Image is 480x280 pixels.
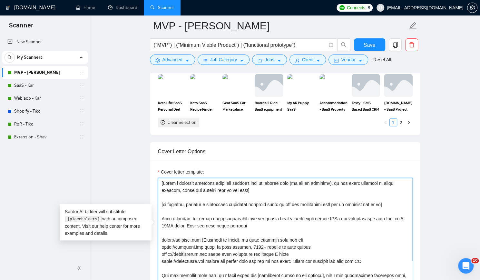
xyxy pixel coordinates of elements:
button: userClientcaret-down [289,55,326,65]
input: Scanner name... [153,18,407,34]
span: bars [203,58,208,63]
img: logo [5,3,10,13]
div: Sardor AI bidder will substitute with ai-composed content. Visit our for more examples and details. [60,204,152,240]
img: portfolio thumbnail image [287,74,316,96]
li: New Scanner [2,35,88,48]
button: left [382,118,389,126]
a: homeHome [76,5,95,10]
li: Previous Page [382,118,389,126]
span: folder [258,58,262,63]
span: user [378,5,383,10]
span: Jobs [265,56,274,63]
input: Search Freelance Jobs... [154,41,326,49]
button: Save [354,38,385,51]
span: search [5,55,15,60]
a: Extension - Shav [14,131,75,144]
span: double-left [77,265,83,271]
span: KetoLific SaaS Personal Diet Plan [158,99,186,112]
span: holder [79,135,84,140]
span: Vendor [341,56,355,63]
a: setting [467,5,477,10]
a: RoR - Tiko [14,118,75,131]
span: user [295,58,299,63]
img: portfolio thumbnail image [222,74,251,96]
span: idcard [334,58,338,63]
span: caret-down [316,58,320,63]
span: holder [79,122,84,127]
span: close-circle [161,120,165,125]
span: Save [364,41,375,49]
button: setting [467,3,477,13]
span: setting [155,58,160,63]
span: 8 [367,4,370,11]
li: 2 [397,118,405,126]
span: caret-down [240,58,244,63]
a: 1 [390,119,397,126]
iframe: Intercom live chat [458,258,474,274]
img: portfolio thumbnail image [255,74,283,96]
span: edit [409,22,417,30]
span: holder [79,96,84,101]
span: Keto SaaS Recipe Finder [190,99,219,112]
span: My AR Puppy SaaS [287,99,316,112]
a: Web app - Kar [14,92,75,105]
span: left [384,120,387,124]
span: caret-down [277,58,281,63]
span: Client [302,56,314,63]
span: right [407,120,411,124]
span: holder [79,83,84,88]
li: 1 [389,118,397,126]
span: Boards 2 Ride - SaaS equipment renting platform [255,99,283,112]
span: My Scanners [17,51,43,64]
img: portfolio thumbnail image [190,74,219,96]
img: upwork-logo.png [339,5,345,10]
img: portfolio thumbnail image [352,74,380,96]
button: copy [389,38,402,51]
button: idcardVendorcaret-down [328,55,368,65]
img: portfolio thumbnail image [384,74,412,96]
img: portfolio thumbnail image [158,74,186,96]
span: holder [79,109,84,114]
a: New Scanner [7,35,83,48]
button: folderJobscaret-down [252,55,287,65]
button: delete [405,38,418,51]
span: info-circle [329,43,333,47]
a: dashboardDashboard [108,5,137,10]
button: settingAdvancedcaret-down [150,55,195,65]
span: Scanner [4,21,38,34]
span: Gear SaaS Car Marketplace Website [222,99,251,112]
img: portfolio thumbnail image [319,74,348,96]
a: SaaS - Kar [14,79,75,92]
a: help center [100,223,122,228]
span: Connects: [347,4,366,11]
span: 10 [471,258,479,263]
li: Next Page [405,118,413,126]
code: [placeholders] [65,216,101,222]
a: searchScanner [150,5,174,10]
button: barsJob Categorycaret-down [198,55,250,65]
span: search [338,42,350,48]
button: search [337,38,350,51]
button: search [5,52,15,63]
span: delete [406,42,418,48]
span: Advanced [162,56,182,63]
span: Job Category [210,56,237,63]
a: Reset All [373,56,391,63]
a: MVP - [PERSON_NAME] [14,66,75,79]
a: Shopify - Tiko [14,105,75,118]
a: 2 [397,119,405,126]
label: Cover letter template: [158,168,204,175]
span: caret-down [358,58,363,63]
span: copy [389,42,401,48]
button: right [405,118,413,126]
li: My Scanners [2,51,88,144]
span: holder [79,70,84,75]
div: Clear Selection [168,119,197,126]
span: Texty - SMS Based SaaS CRM System [352,99,380,112]
span: [DOMAIN_NAME] - SaaS Project Management Tool [384,99,412,112]
span: Accommodation - SaaS Property Booking Platform [319,99,348,112]
div: Cover Letter Options [158,142,413,160]
span: caret-down [185,58,190,63]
